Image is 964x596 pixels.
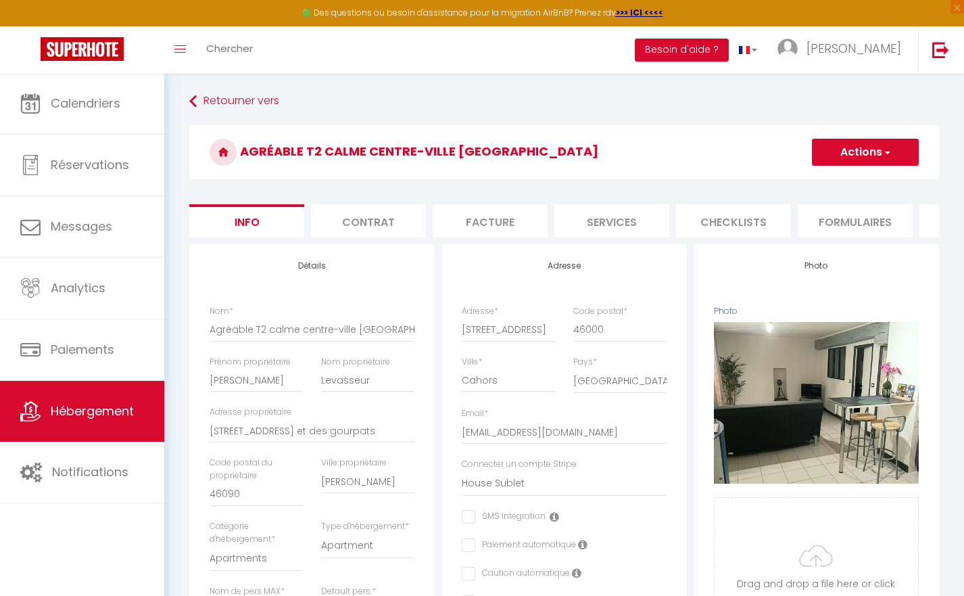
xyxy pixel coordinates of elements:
[210,261,414,271] h4: Détails
[573,305,627,318] label: Code postal
[51,341,114,358] span: Paiements
[51,279,105,296] span: Analytics
[777,39,798,59] img: ...
[573,356,597,369] label: Pays
[321,520,409,533] label: Type d'hébergement
[210,305,233,318] label: Nom
[462,458,577,471] label: Connecter un compte Stripe
[798,204,913,237] li: Formulaires
[206,41,253,55] span: Chercher
[714,261,919,271] h4: Photo
[812,139,919,166] button: Actions
[196,26,263,74] a: Chercher
[932,41,949,58] img: logout
[676,204,791,237] li: Checklists
[189,204,304,237] li: Info
[462,305,498,318] label: Adresse
[475,538,576,553] label: Paiement automatique
[321,356,390,369] label: Nom propriétaire
[616,7,663,18] a: >>> ICI <<<<
[210,356,291,369] label: Prénom propriétaire
[41,37,124,61] img: Super Booking
[767,26,918,74] a: ... [PERSON_NAME]
[462,407,488,420] label: Email
[311,204,426,237] li: Contrat
[210,520,303,546] label: Catégorie d'hébergement
[554,204,669,237] li: Services
[806,40,901,57] span: [PERSON_NAME]
[433,204,548,237] li: Facture
[462,356,482,369] label: Ville
[462,261,667,271] h4: Adresse
[51,218,112,235] span: Messages
[635,39,729,62] button: Besoin d'aide ?
[714,305,738,318] label: Photo
[210,457,303,482] label: Code postal du propriétaire
[51,156,129,173] span: Réservations
[210,406,291,419] label: Adresse propriétaire
[189,125,939,179] h3: Agréable T2 calme centre-ville [GEOGRAPHIC_DATA]
[52,463,128,480] span: Notifications
[51,403,134,419] span: Hébergement
[189,89,939,114] a: Retourner vers
[475,567,570,582] label: Caution automatique
[321,457,387,469] label: Ville propriétaire
[51,95,120,112] span: Calendriers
